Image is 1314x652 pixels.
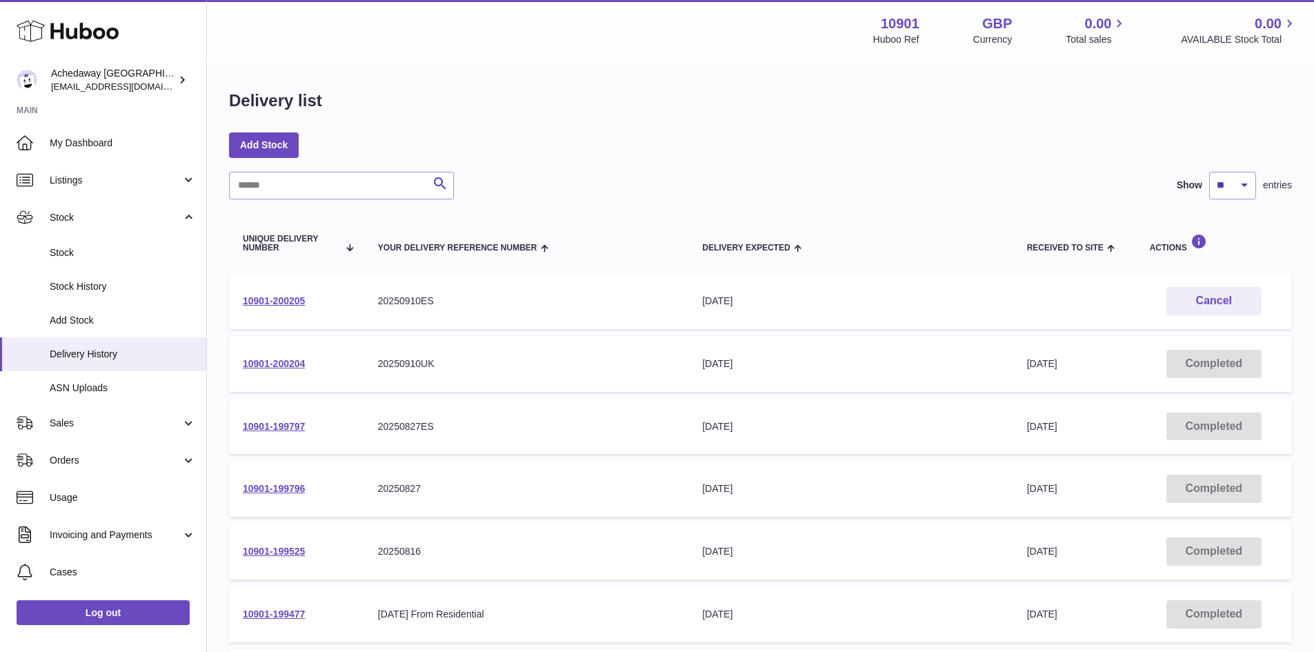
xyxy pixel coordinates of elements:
div: [DATE] [702,295,999,308]
span: Add Stock [50,314,196,327]
span: [EMAIL_ADDRESS][DOMAIN_NAME] [51,81,203,92]
div: [DATE] From Residential [378,608,675,621]
img: admin@newpb.co.uk [17,70,37,90]
div: 20250827 [378,482,675,495]
span: Invoicing and Payments [50,528,181,542]
label: Show [1177,179,1202,192]
span: Usage [50,491,196,504]
a: 10901-199477 [243,609,305,620]
a: 10901-200204 [243,358,305,369]
a: 0.00 Total sales [1066,14,1127,46]
div: Achedaway [GEOGRAPHIC_DATA] [51,67,175,93]
span: Stock [50,246,196,259]
a: 10901-200205 [243,295,305,306]
span: [DATE] [1027,609,1057,620]
div: [DATE] [702,482,999,495]
a: 0.00 AVAILABLE Stock Total [1181,14,1297,46]
span: Sales [50,417,181,430]
a: Add Stock [229,132,299,157]
span: Delivery Expected [702,244,790,253]
span: [DATE] [1027,421,1057,432]
div: [DATE] [702,608,999,621]
span: [DATE] [1027,358,1057,369]
div: 20250827ES [378,420,675,433]
div: Actions [1150,234,1278,253]
span: entries [1263,179,1292,192]
span: My Dashboard [50,137,196,150]
div: 20250910ES [378,295,675,308]
span: [DATE] [1027,546,1057,557]
span: Delivery History [50,348,196,361]
button: Cancel [1166,287,1262,315]
span: Orders [50,454,181,467]
span: 0.00 [1255,14,1282,33]
div: Huboo Ref [873,33,919,46]
span: Stock [50,211,181,224]
h1: Delivery list [229,90,322,112]
strong: 10901 [881,14,919,33]
div: Currency [973,33,1013,46]
div: 20250910UK [378,357,675,371]
span: Unique Delivery Number [243,235,338,253]
span: ASN Uploads [50,382,196,395]
a: Log out [17,600,190,625]
div: [DATE] [702,357,999,371]
span: Stock History [50,280,196,293]
div: [DATE] [702,545,999,558]
span: [DATE] [1027,483,1057,494]
span: Received to Site [1027,244,1104,253]
a: 10901-199525 [243,546,305,557]
span: Cases [50,566,196,579]
span: Total sales [1066,33,1127,46]
strong: GBP [982,14,1012,33]
span: Listings [50,174,181,187]
a: 10901-199796 [243,483,305,494]
div: [DATE] [702,420,999,433]
span: Your Delivery Reference Number [378,244,537,253]
span: 0.00 [1085,14,1112,33]
div: 20250816 [378,545,675,558]
span: AVAILABLE Stock Total [1181,33,1297,46]
a: 10901-199797 [243,421,305,432]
